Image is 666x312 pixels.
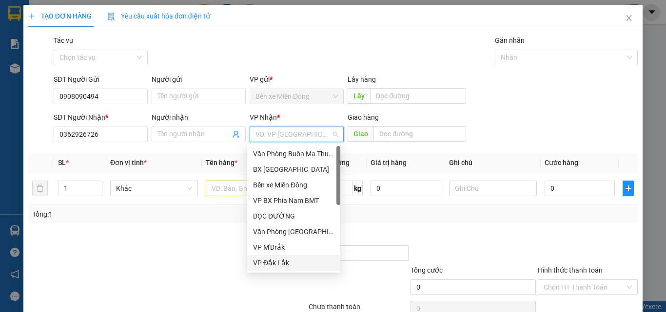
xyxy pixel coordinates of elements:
[247,193,340,208] div: VP BX Phía Nam BMT
[28,13,35,19] span: plus
[253,164,334,175] div: BX [GEOGRAPHIC_DATA]
[449,181,537,196] input: Ghi Chú
[152,74,246,85] div: Người gửi
[58,159,66,166] span: SL
[348,126,373,142] span: Giao
[152,112,246,123] div: Người nhận
[348,75,376,83] span: Lấy hàng
[206,159,237,166] span: Tên hàng
[253,242,334,253] div: VP M'Drắk
[83,8,152,32] div: VP Đắk Lắk
[625,14,633,22] span: close
[253,148,334,159] div: Văn Phòng Buôn Ma Thuột
[538,266,603,274] label: Hình thức thanh toán
[353,181,363,196] span: kg
[32,209,258,220] div: Tổng: 1
[232,130,240,138] span: user-add
[615,5,643,32] button: Close
[247,239,340,255] div: VP M'Drắk
[32,181,48,196] button: delete
[247,224,340,239] div: Văn Phòng Tân Phú
[206,181,294,196] input: VD: Bàn, Ghế
[8,69,152,81] div: Tên hàng: 1 BAO ( : 1 )
[28,12,92,20] span: TẠO ĐƠN HÀNG
[411,266,443,274] span: Tổng cước
[8,9,23,19] span: Gửi:
[373,126,466,142] input: Dọc đường
[255,89,338,104] span: Bến xe Miền Đông
[116,181,192,196] span: Khác
[8,32,77,45] div: 0974441432
[8,8,77,32] div: Bến xe Miền Đông
[253,257,334,268] div: VP Đắk Lắk
[247,255,340,271] div: VP Đắk Lắk
[253,195,334,206] div: VP BX Phía Nam BMT
[495,37,525,44] label: Gán nhãn
[54,74,148,85] div: SĐT Người Gửi
[97,68,110,81] span: SL
[247,177,340,193] div: Bến xe Miền Đông
[545,159,578,166] span: Cước hàng
[83,32,152,45] div: 0845704447
[250,74,344,85] div: VP gửi
[253,180,334,190] div: Bến xe Miền Đông
[370,88,466,104] input: Dọc đường
[247,208,340,224] div: DỌC ĐƯỜNG
[253,226,334,237] div: Văn Phòng [GEOGRAPHIC_DATA]
[54,112,148,123] div: SĐT Người Nhận
[7,52,22,62] span: CR :
[247,146,340,162] div: Văn Phòng Buôn Ma Thuột
[247,162,340,177] div: BX Tây Ninh
[348,113,379,121] span: Giao hàng
[253,211,334,221] div: DỌC ĐƯỜNG
[7,51,78,63] div: 100.000
[83,9,107,19] span: Nhận:
[623,181,634,196] button: plus
[371,159,407,166] span: Giá trị hàng
[371,181,441,196] input: 0
[110,159,147,166] span: Đơn vị tính
[107,12,210,20] span: Yêu cầu xuất hóa đơn điện tử
[54,37,73,44] label: Tác vụ
[250,113,277,121] span: VP Nhận
[107,13,115,20] img: icon
[348,88,370,104] span: Lấy
[445,153,541,172] th: Ghi chú
[623,184,633,192] span: plus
